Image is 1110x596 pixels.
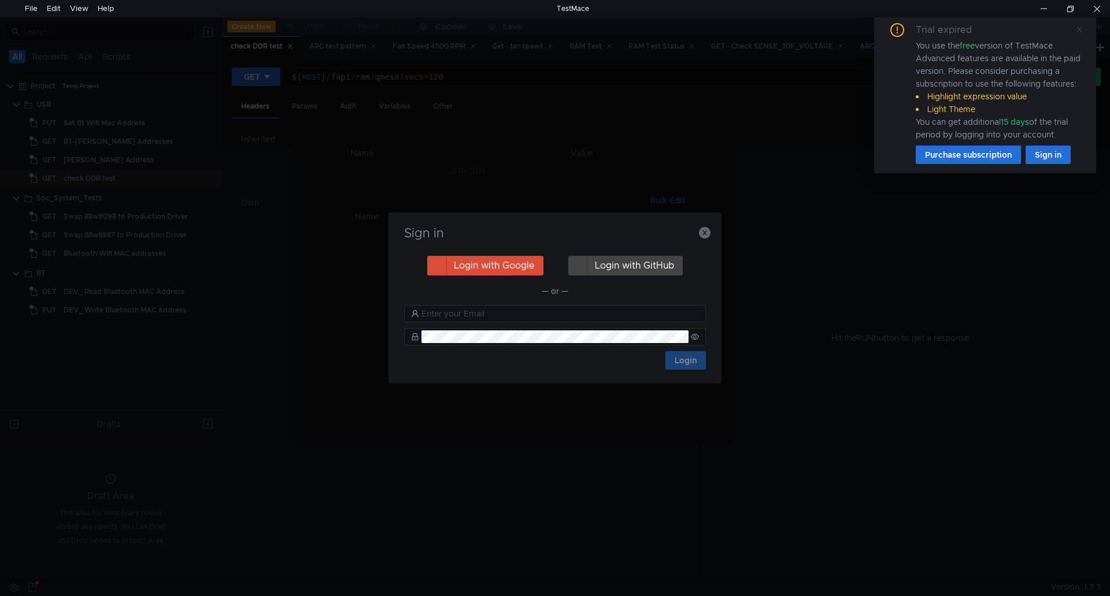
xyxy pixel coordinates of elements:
[1001,117,1029,127] span: 15 days
[427,256,543,275] button: Login with Google
[916,23,986,37] div: Trial expired
[421,307,699,320] input: Enter your Email
[1026,146,1071,164] button: Sign in
[960,40,975,51] span: free
[404,284,706,298] div: — or —
[402,226,708,240] h3: Sign in
[916,39,1082,141] div: You use the version of TestMace. Advanced features are available in the paid version. Please cons...
[916,90,1082,103] li: Highlight expression value
[568,256,683,275] button: Login with GitHub
[916,116,1082,141] div: You can get additional of the trial period by logging into your account.
[916,146,1021,164] button: Purchase subscription
[916,103,1082,116] li: Light Theme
